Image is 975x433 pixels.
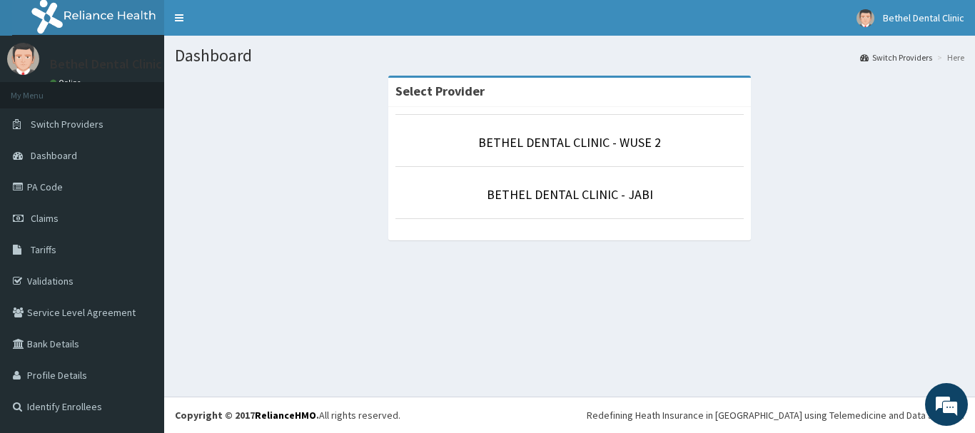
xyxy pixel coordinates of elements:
footer: All rights reserved. [164,397,975,433]
strong: Select Provider [395,83,485,99]
div: Redefining Heath Insurance in [GEOGRAPHIC_DATA] using Telemedicine and Data Science! [587,408,964,422]
span: Tariffs [31,243,56,256]
a: RelianceHMO [255,409,316,422]
p: Bethel Dental Clinic [50,58,162,71]
strong: Copyright © 2017 . [175,409,319,422]
a: BETHEL DENTAL CLINIC - WUSE 2 [478,134,661,151]
h1: Dashboard [175,46,964,65]
img: User Image [857,9,874,27]
span: Dashboard [31,149,77,162]
li: Here [934,51,964,63]
span: Claims [31,212,59,225]
span: Bethel Dental Clinic [883,11,964,24]
span: Switch Providers [31,118,103,131]
a: Online [50,78,84,88]
a: Switch Providers [860,51,932,63]
a: BETHEL DENTAL CLINIC - JABI [487,186,653,203]
img: User Image [7,43,39,75]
